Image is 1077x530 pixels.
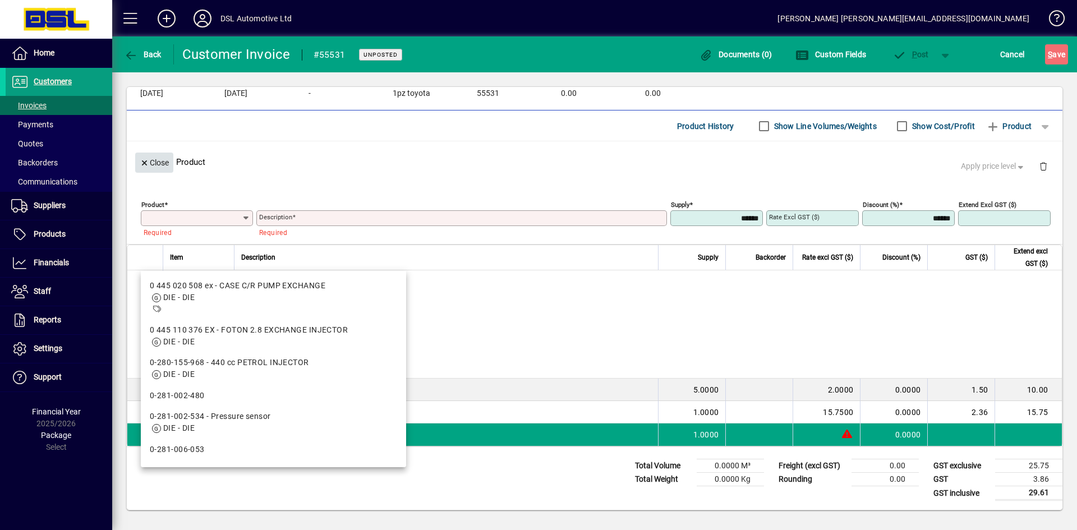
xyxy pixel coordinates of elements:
[997,44,1028,64] button: Cancel
[163,337,195,346] span: DIE - DIE
[477,89,499,98] span: 55531
[773,473,852,486] td: Rounding
[1002,245,1048,270] span: Extend excl GST ($)
[11,139,43,148] span: Quotes
[314,46,346,64] div: #55531
[34,287,51,296] span: Staff
[11,177,77,186] span: Communications
[645,89,661,98] span: 0.00
[393,89,430,98] span: 1pz toyota
[860,401,927,423] td: 0.0000
[363,51,398,58] span: Unposted
[800,384,853,395] div: 2.0000
[693,384,719,395] span: 5.0000
[150,411,397,422] div: 0-281-002-534 - Pressure sensor
[756,251,786,264] span: Backorder
[141,385,406,406] mat-option: 0-281-002-480
[1041,2,1063,39] a: Knowledge Base
[121,44,164,64] button: Back
[163,293,195,302] span: DIE - DIE
[6,192,112,220] a: Suppliers
[11,120,53,129] span: Payments
[163,270,1062,378] div: INJECTOR NUMBER >093500-4460 TEST INJECTORS INJECTORS ATOMISING POORLY STRIP AND CLEAN ALL PARTS ...
[32,407,81,416] span: Financial Year
[965,251,988,264] span: GST ($)
[995,401,1062,423] td: 15.75
[697,44,775,64] button: Documents (0)
[769,213,820,221] mat-label: Rate excl GST ($)
[140,154,169,172] span: Close
[6,220,112,248] a: Products
[141,320,406,352] mat-option: 0 445 110 376 EX - FOTON 2.8 EXCHANGE INJECTOR
[693,407,719,418] span: 1.0000
[671,201,689,209] mat-label: Supply
[928,459,995,473] td: GST exclusive
[6,153,112,172] a: Backorders
[961,160,1026,172] span: Apply price level
[150,280,397,292] div: 0 445 020 508 ex - CASE C/R PUMP EXCHANGE
[887,44,935,64] button: Post
[995,379,1062,401] td: 10.00
[1048,50,1052,59] span: S
[141,275,406,320] mat-option: 0 445 020 508 ex - CASE C/R PUMP EXCHANGE
[995,459,1062,473] td: 25.75
[956,156,1030,177] button: Apply price level
[150,357,397,368] div: 0-280-155-968 - 440 cc PETROL INJECTOR
[995,473,1062,486] td: 3.86
[141,439,406,460] mat-option: 0-281-006-053
[34,229,66,238] span: Products
[150,464,397,476] div: 0-281-102-937 - C/R PRESSURE SENSOR
[928,486,995,500] td: GST inclusive
[912,50,917,59] span: P
[6,172,112,191] a: Communications
[6,96,112,115] a: Invoices
[11,101,47,110] span: Invoices
[882,251,920,264] span: Discount (%)
[34,344,62,353] span: Settings
[561,89,577,98] span: 0.00
[150,324,397,336] div: 0 445 110 376 EX - FOTON 2.8 EXCHANGE INJECTOR
[112,44,174,64] app-page-header-button: Back
[34,201,66,210] span: Suppliers
[677,117,734,135] span: Product History
[6,363,112,391] a: Support
[141,201,164,209] mat-label: Product
[259,213,292,221] mat-label: Description
[892,50,929,59] span: ost
[34,77,72,86] span: Customers
[697,459,764,473] td: 0.0000 M³
[170,251,183,264] span: Item
[699,50,772,59] span: Documents (0)
[697,473,764,486] td: 0.0000 Kg
[927,401,995,423] td: 2.36
[6,39,112,67] a: Home
[141,460,406,492] mat-option: 0-281-102-937 - C/R PRESSURE SENSOR
[144,226,244,238] mat-error: Required
[127,141,1062,182] div: Product
[220,10,292,27] div: DSL Automotive Ltd
[772,121,877,132] label: Show Line Volumes/Weights
[34,372,62,381] span: Support
[149,8,185,29] button: Add
[995,486,1062,500] td: 29.61
[241,251,275,264] span: Description
[34,258,69,267] span: Financials
[182,45,291,63] div: Customer Invoice
[773,459,852,473] td: Freight (excl GST)
[141,406,406,439] mat-option: 0-281-002-534 - Pressure sensor
[185,8,220,29] button: Profile
[141,352,406,385] mat-option: 0-280-155-968 - 440 cc PETROL INJECTOR
[928,473,995,486] td: GST
[852,459,919,473] td: 0.00
[1000,45,1025,63] span: Cancel
[163,423,195,432] span: DIE - DIE
[309,89,311,98] span: -
[910,121,975,132] label: Show Cost/Profit
[41,431,71,440] span: Package
[927,379,995,401] td: 1.50
[959,201,1016,209] mat-label: Extend excl GST ($)
[132,157,176,167] app-page-header-button: Close
[852,473,919,486] td: 0.00
[6,134,112,153] a: Quotes
[863,201,899,209] mat-label: Discount (%)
